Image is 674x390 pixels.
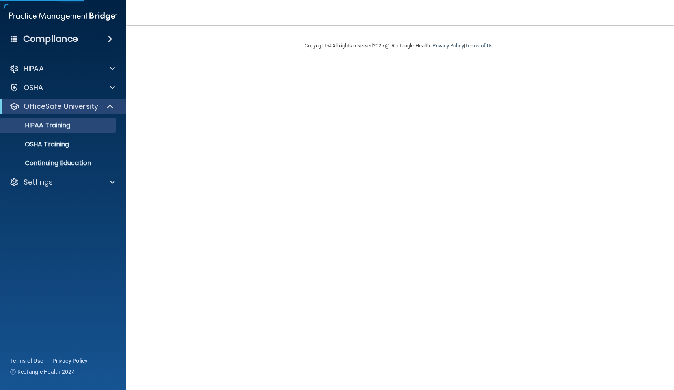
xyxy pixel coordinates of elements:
a: Terms of Use [465,43,495,49]
a: OSHA [9,83,115,92]
h4: Compliance [23,34,78,45]
a: Settings [9,177,115,187]
p: OSHA [24,83,43,92]
a: Privacy Policy [432,43,464,49]
p: HIPAA [24,64,44,73]
a: Privacy Policy [52,357,88,365]
p: Continuing Education [5,159,113,167]
img: PMB logo [9,8,117,24]
a: HIPAA [9,64,115,73]
a: Terms of Use [10,357,43,365]
a: OfficeSafe University [9,102,114,111]
div: Copyright © All rights reserved 2025 @ Rectangle Health | | [256,33,544,58]
span: Ⓒ Rectangle Health 2024 [10,368,75,376]
p: OfficeSafe University [24,102,98,111]
p: OSHA Training [5,140,69,148]
p: Settings [24,177,53,187]
p: HIPAA Training [5,121,70,129]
